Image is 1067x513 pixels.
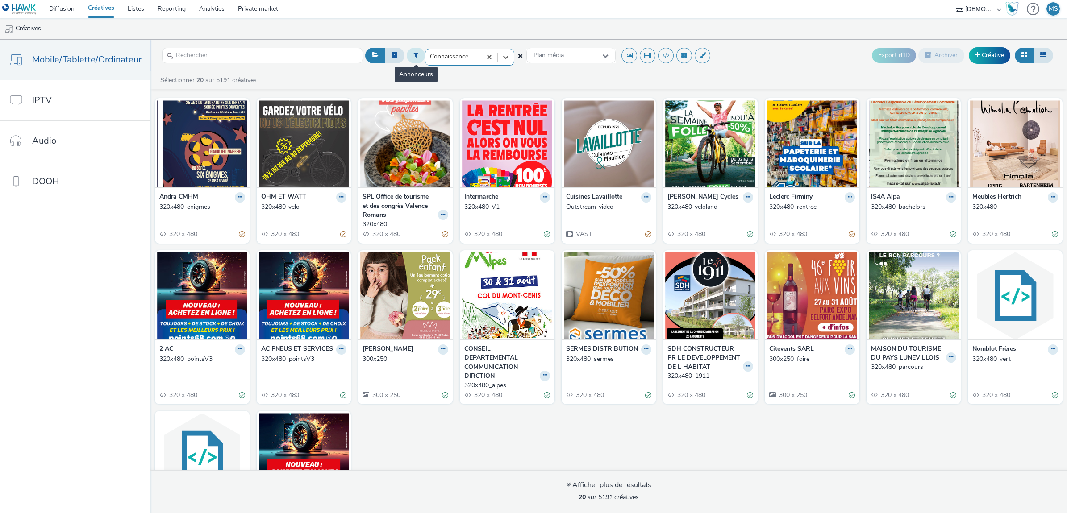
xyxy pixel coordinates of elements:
img: 320x480_enigmes visual [157,100,247,187]
div: Valide [950,391,956,400]
div: Partiellement valide [442,230,448,239]
div: Outstream_video [566,203,648,211]
span: Mobile/Tablette/Ordinateur [32,53,142,66]
a: 320x480_veloland [667,203,753,211]
a: 320x480_rentree [769,203,855,211]
div: 320x480_parcours [871,363,953,372]
img: 320x480_noir visual [157,413,247,500]
strong: CONSEIL DEPARTEMENTAL COMMUNICATION DIRCTION [464,344,538,381]
span: 320 x 480 [270,391,299,399]
div: Valide [645,391,651,400]
img: 320x480_rentree visual [767,100,857,187]
img: 320x480_pointsV3 visual [157,252,247,339]
strong: MAISON DU TOURISME DU PAYS LUNEVILLOIS [871,344,944,363]
img: 320x480_pointsV3 visual [259,252,349,339]
div: Valide [544,391,550,400]
div: 320x480_pointsV3 [159,355,242,364]
div: Afficher plus de résultats [566,480,651,490]
div: 320x480_sermes [566,355,648,364]
span: 320 x 480 [981,230,1010,238]
img: 320x480_bachelors visual [869,100,959,187]
strong: Intermarche [464,192,498,203]
div: 300x250 [363,355,445,364]
strong: IS4A Alpa [871,192,900,203]
a: 320x480_enigmes [159,203,245,211]
span: Audio [32,134,56,147]
strong: [PERSON_NAME] Cycles [667,192,738,203]
span: 320 x 480 [473,391,502,399]
strong: Meubles Hertrich [972,192,1021,203]
a: 320x480_V1 [464,203,550,211]
strong: Cuisines Lavaillotte [566,192,622,203]
button: Archiver [918,48,964,63]
div: 320x480 [972,203,1054,211]
div: Valide [849,391,855,400]
img: 320x480 visual [970,100,1060,187]
span: 320 x 480 [473,230,502,238]
div: 320x480_bachelors [871,203,953,211]
strong: Citevents SARL [769,344,814,355]
a: 320x480_sermes [566,355,652,364]
div: 320x480_vert [972,355,1054,364]
div: Partiellement valide [340,230,346,239]
span: DOOH [32,175,59,188]
button: Liste [1034,48,1053,63]
span: 320 x 480 [880,391,909,399]
a: 300x250_foire [769,355,855,364]
div: Valide [747,230,753,239]
div: MS [1049,2,1058,16]
button: Grille [1015,48,1034,63]
strong: SDH CONSTRUCTEUR PR LE DEVELOPPEMENT DE L HABITAT [667,344,741,372]
span: 320 x 480 [270,230,299,238]
strong: [PERSON_NAME] [363,344,413,355]
span: 320 x 480 [778,230,807,238]
img: Outstream_video visual [564,100,654,187]
a: 300x250 [363,355,448,364]
img: 320x480_veloland visual [665,100,755,187]
a: 320x480 [972,203,1058,211]
span: 300 x 250 [778,391,807,399]
a: Sélectionner sur 5191 créatives [159,76,260,84]
div: 320x480_rentree [769,203,851,211]
span: 320 x 480 [168,391,197,399]
img: 320x480_parcours visual [869,252,959,339]
span: 320 x 480 [676,230,705,238]
div: 320x480_1911 [667,372,750,381]
img: 320x480_alpes visual [462,252,552,339]
img: mobile [4,25,13,33]
div: Valide [950,230,956,239]
strong: AC PNEUS ET SERVICES [261,344,333,355]
a: Créative [969,47,1010,63]
span: 300 x 250 [371,391,400,399]
a: 320x480_parcours [871,363,957,372]
div: Valide [544,230,550,239]
div: Valide [1052,391,1058,400]
a: 320x480_vert [972,355,1058,364]
a: 320x480_velo [261,203,347,211]
div: Valide [340,391,346,400]
img: 320x480 visual [360,100,450,187]
img: Hawk Academy [1005,2,1019,16]
div: Valide [442,391,448,400]
div: Partiellement valide [645,230,651,239]
img: undefined Logo [2,4,37,15]
a: 320x480 [363,220,448,229]
a: 320x480_alpes [464,381,550,390]
strong: 20 [196,76,204,84]
div: Partiellement valide [849,230,855,239]
div: Valide [239,391,245,400]
div: 320x480_velo [261,203,343,211]
strong: SERMES DISTRIBUTION [566,344,638,355]
img: 320x480_vert visual [970,252,1060,339]
img: 320x480_sermes visual [564,252,654,339]
img: 320x480_V1 visual [462,100,552,187]
img: 320x480_velo visual [259,100,349,187]
span: 320 x 480 [981,391,1010,399]
div: 320x480_veloland [667,203,750,211]
span: IPTV [32,94,52,107]
a: Hawk Academy [1005,2,1022,16]
a: 320x480_bachelors [871,203,957,211]
strong: OHM ET WATT [261,192,306,203]
strong: 2 AC [159,344,173,355]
